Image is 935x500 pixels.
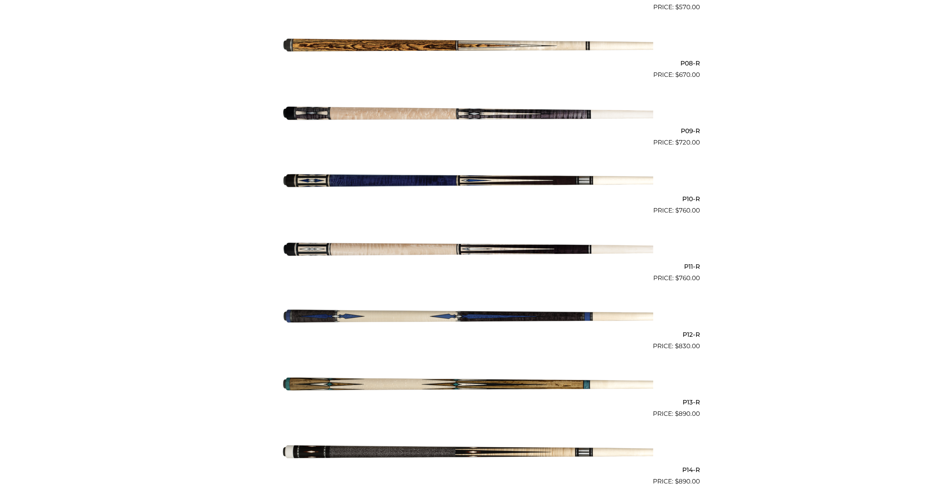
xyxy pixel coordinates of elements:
h2: P10-R [235,192,700,206]
bdi: 830.00 [675,342,700,350]
img: P10-R [282,150,653,212]
span: $ [675,342,679,350]
span: $ [675,274,679,282]
h2: P08-R [235,57,700,70]
bdi: 720.00 [675,139,700,146]
a: P12-R $830.00 [235,286,700,351]
img: P11-R [282,218,653,280]
h2: P12-R [235,328,700,341]
span: $ [675,478,679,485]
bdi: 890.00 [675,478,700,485]
img: P12-R [282,286,653,348]
img: P13-R [282,354,653,416]
a: P14-R $890.00 [235,422,700,486]
img: P08-R [282,15,653,77]
bdi: 570.00 [675,3,700,11]
bdi: 670.00 [675,71,700,78]
a: P13-R $890.00 [235,354,700,419]
a: P11-R $760.00 [235,218,700,283]
bdi: 760.00 [675,207,700,214]
a: P08-R $670.00 [235,15,700,80]
img: P14-R [282,422,653,483]
span: $ [675,3,679,11]
a: P10-R $760.00 [235,150,700,215]
bdi: 760.00 [675,274,700,282]
img: P09-R [282,83,653,144]
span: $ [675,207,679,214]
span: $ [675,139,679,146]
h2: P09-R [235,124,700,138]
h2: P11-R [235,260,700,274]
a: P09-R $720.00 [235,83,700,147]
span: $ [675,71,679,78]
span: $ [675,410,679,417]
bdi: 890.00 [675,410,700,417]
h2: P14-R [235,463,700,477]
h2: P13-R [235,396,700,409]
